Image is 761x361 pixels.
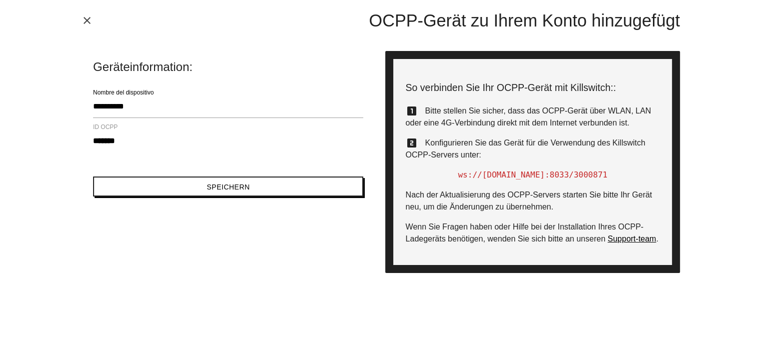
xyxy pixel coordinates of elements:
[93,176,363,196] button: Speichern
[405,190,652,211] span: Nach der Aktualisierung des OCPP-Servers starten Sie bitte Ihr Gerät neu, um die Änderungen zu üb...
[405,137,417,149] i: looks_two
[93,122,118,131] label: ID OCPP
[458,170,569,179] span: ws://[DOMAIN_NAME]:8033
[93,88,154,97] label: Nombre del dispositivo
[405,221,659,245] p: .
[405,222,643,243] span: Wenn Sie Fragen haben oder Hilfe bei der Installation Ihres OCPP-Ladegeräts benötigen, wenden Sie...
[405,138,645,159] span: Konfigurieren Sie das Gerät für die Verwendung des Killswitch OCPP-Servers unter:
[405,106,651,127] span: Bitte stellen Sie sicher, dass das OCPP-Gerät über WLAN, LAN oder eine 4G-Verbindung direkt mit d...
[569,170,607,179] span: /3000871
[405,80,659,95] p: So verbinden Sie Ihr OCPP-Gerät mit Killswitch::
[607,234,656,243] a: Support-team
[81,14,93,26] i: close
[405,105,417,117] i: looks_one
[369,11,680,30] span: OCPP-Gerät zu Ihrem Konto hinzugefügt
[93,59,363,75] span: Geräteinformation:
